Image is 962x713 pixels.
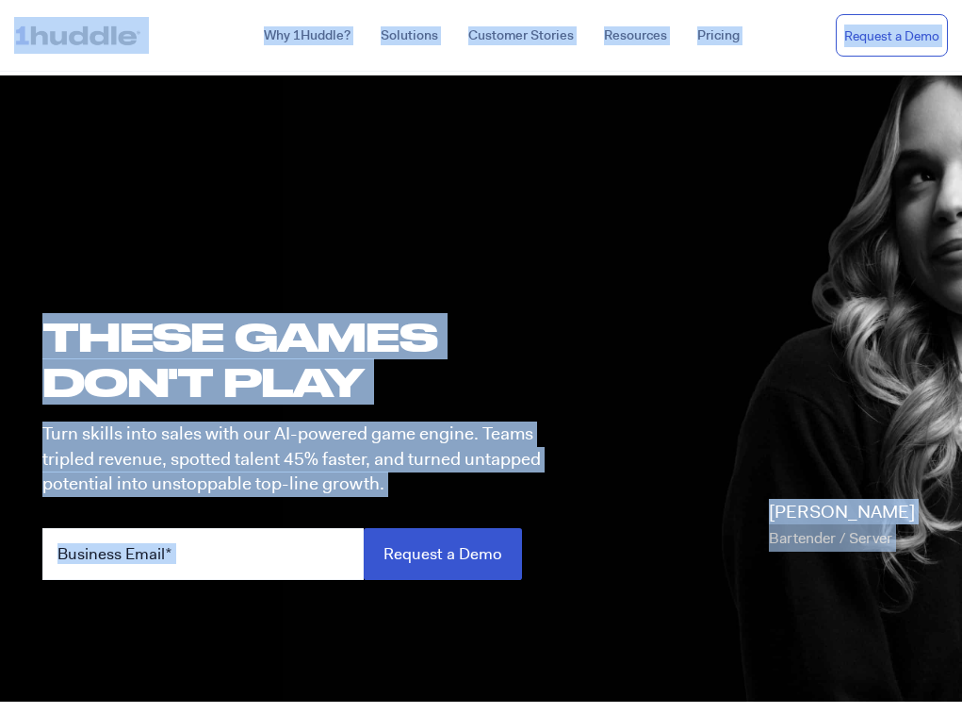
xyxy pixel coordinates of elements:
p: Turn skills into sales with our AI-powered game engine. Teams tripled revenue, spotted talent 45%... [42,422,559,497]
img: ... [14,17,149,53]
a: Resources [589,19,682,53]
input: Request a Demo [364,528,522,580]
a: Customer Stories [453,19,589,53]
h1: these GAMES DON'T PLAY [42,314,578,405]
a: Request a Demo [836,14,948,58]
a: Solutions [366,19,453,53]
p: [PERSON_NAME] [769,499,915,552]
a: Pricing [682,19,755,53]
a: Why 1Huddle? [249,19,366,53]
input: Business Email* [42,528,364,580]
span: Bartender / Server [769,528,892,548]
